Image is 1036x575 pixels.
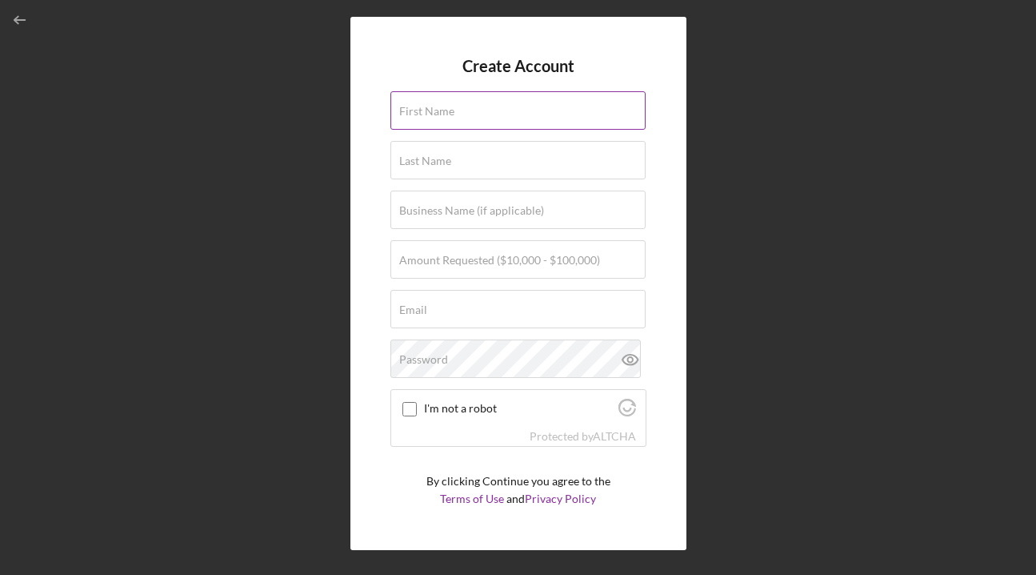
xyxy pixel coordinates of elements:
[399,204,544,217] label: Business Name (if applicable)
[426,472,610,509] p: By clicking Continue you agree to the and
[399,304,427,316] label: Email
[399,105,454,118] label: First Name
[399,254,600,267] label: Amount Requested ($10,000 - $100,000)
[618,405,636,419] a: Visit Altcha.org
[440,492,504,505] a: Terms of Use
[462,57,574,75] h4: Create Account
[399,155,451,167] label: Last Name
[593,429,636,443] a: Visit Altcha.org
[525,492,596,505] a: Privacy Policy
[399,353,448,366] label: Password
[530,430,636,443] div: Protected by
[424,402,614,415] label: I'm not a robot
